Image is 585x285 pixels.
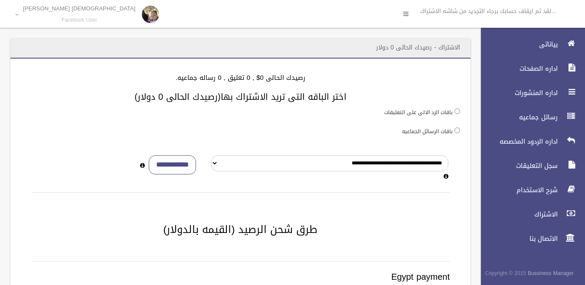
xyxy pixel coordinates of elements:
h3: اختر الباقه التى تريد الاشتراك بها(رصيدك الحالى 0 دولار) [21,92,460,102]
a: شرح الاستخدام [474,180,585,200]
p: [DEMOGRAPHIC_DATA] [PERSON_NAME] [23,5,136,12]
span: سجل التعليقات [474,161,560,170]
label: باقات الرد الالى على التعليقات [384,108,453,117]
span: اداره الردود المخصصه [474,137,560,146]
header: الاشتراك - رصيدك الحالى 0 دولار [366,39,471,56]
span: رسائل جماعيه [474,113,560,121]
a: بياناتى [474,35,585,54]
span: اداره المنشورات [474,88,560,97]
strong: Bussiness Manager [528,269,574,278]
span: شرح الاستخدام [474,186,560,194]
h3: Egypt payment [31,272,450,282]
span: الاشتراك [474,210,560,219]
a: رسائل جماعيه [474,108,585,127]
a: الاتصال بنا [474,229,585,248]
span: اداره الصفحات [474,64,560,73]
a: اداره المنشورات [474,83,585,102]
span: بياناتى [474,40,560,49]
h4: رصيدك الحالى 0$ , 0 تعليق , 0 رساله جماعيه. [21,74,460,82]
h2: طرق شحن الرصيد (القيمه بالدولار) [21,224,460,235]
a: اداره الردود المخصصه [474,132,585,151]
span: Copyright © 2015 [485,269,526,278]
small: Facebook User [23,17,136,23]
label: باقات الرسائل الجماعيه [402,127,453,136]
span: الاتصال بنا [474,234,560,243]
a: سجل التعليقات [474,156,585,175]
a: اداره الصفحات [474,59,585,78]
a: الاشتراك [474,205,585,224]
